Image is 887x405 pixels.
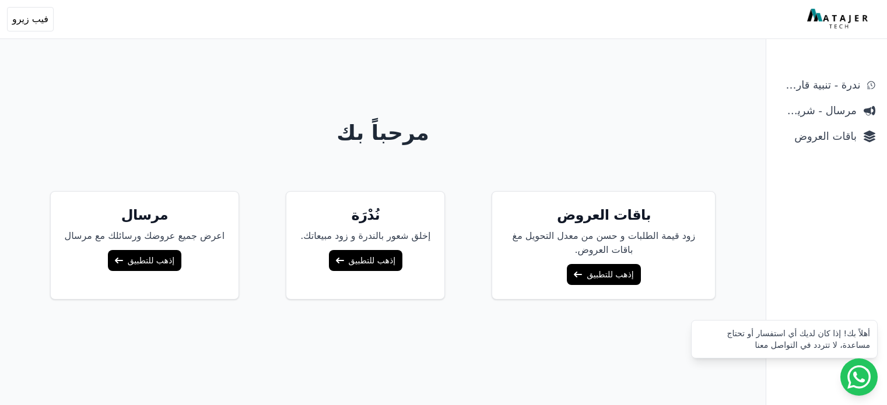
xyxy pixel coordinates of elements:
span: باقات العروض [778,128,857,145]
a: إذهب للتطبيق [329,250,402,271]
a: إذهب للتطبيق [567,264,640,285]
span: ندرة - تنبية قارب علي النفاذ [778,77,860,93]
h5: نُدْرَة [300,206,430,224]
button: فيب زيرو [7,7,54,31]
span: مرسال - شريط دعاية [778,103,857,119]
span: فيب زيرو [12,12,48,26]
h5: باقات العروض [506,206,701,224]
p: اعرض جميع عروضك ورسائلك مع مرسال [65,229,225,243]
p: إخلق شعور بالندرة و زود مبيعاتك. [300,229,430,243]
h1: مرحباً بك [10,121,756,145]
a: إذهب للتطبيق [108,250,181,271]
p: زود قيمة الطلبات و حسن من معدل التحويل مغ باقات العروض. [506,229,701,257]
img: MatajerTech Logo [807,9,871,30]
h5: مرسال [65,206,225,224]
div: أهلاً بك! إذا كان لديك أي استفسار أو تحتاج مساعدة، لا تتردد في التواصل معنا [699,327,870,351]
